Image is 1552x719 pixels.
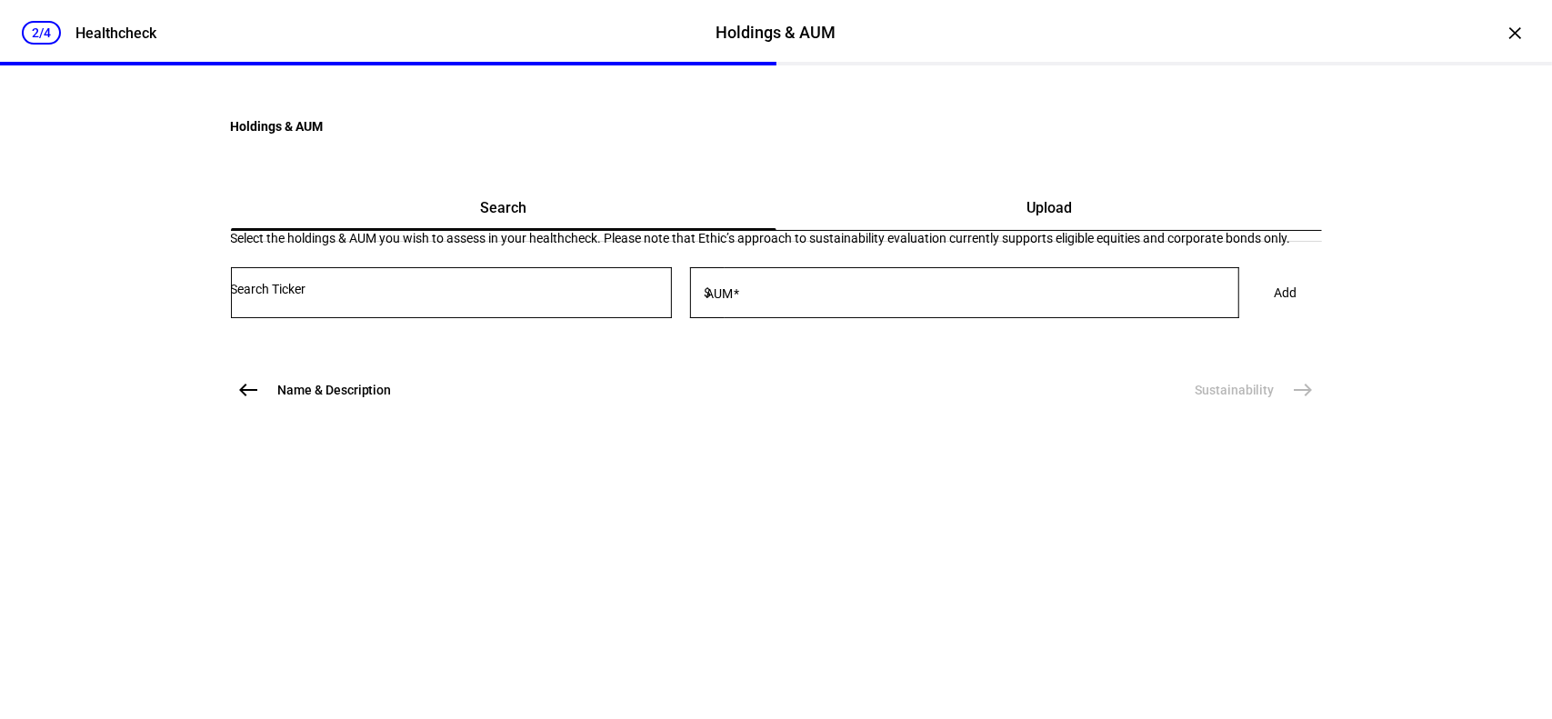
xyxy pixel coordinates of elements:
[480,201,526,215] span: Search
[706,286,734,301] mat-label: AUM
[75,25,156,42] div: Healthcheck
[278,381,392,399] span: Name & Description
[716,21,836,45] div: Holdings & AUM
[705,285,712,300] span: $
[1501,18,1530,47] div: ×
[231,119,1322,134] h4: Holdings & AUM
[238,379,260,401] mat-icon: west
[231,282,672,296] input: Number
[22,21,61,45] div: 2/4
[231,372,403,408] button: Name & Description
[231,231,1322,245] div: Select the holdings & AUM you wish to assess in your healthcheck. Please note that Ethic’s approa...
[1026,201,1072,215] span: Upload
